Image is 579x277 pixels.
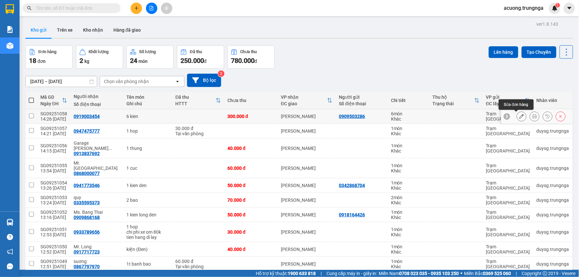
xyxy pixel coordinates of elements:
[126,183,169,188] div: 1 kien den
[517,111,527,121] div: Sửa đơn hàng
[499,99,534,110] div: Sửa đơn hàng
[40,148,67,153] div: 14:15 [DATE]
[339,212,365,217] div: 0918164426
[40,232,67,237] div: 12:53 [DATE]
[84,59,89,64] span: kg
[486,227,530,237] div: Trạm [GEOGRAPHIC_DATA]
[131,3,142,14] button: plus
[40,227,67,232] div: SG09251051
[7,42,13,49] img: warehouse-icon
[486,163,530,173] div: Trạm [GEOGRAPHIC_DATA]
[40,180,67,185] div: SG09251054
[227,197,274,203] div: 70.000 đ
[486,126,530,136] div: Trạm [GEOGRAPHIC_DATA]
[126,128,169,134] div: 1 hop
[29,57,36,65] span: 18
[391,249,426,255] div: Khác
[537,98,569,103] div: Nhân viên
[537,197,569,203] div: duysg.trungnga
[138,59,148,64] span: món
[321,270,322,277] span: |
[40,126,67,131] div: SG09251057
[516,270,517,277] span: |
[537,229,569,235] div: duysg.trungnga
[126,45,174,69] button: Số lượng24món
[74,229,100,235] div: 0933789656
[227,166,274,171] div: 60.000 đ
[537,212,569,217] div: duysg.trungnga
[429,92,483,109] th: Toggle SortBy
[25,22,52,38] button: Kho gửi
[227,229,274,235] div: 30.000 đ
[40,131,67,136] div: 14:21 [DATE]
[176,131,221,136] div: Tại văn phòng
[76,45,123,69] button: Khối lượng2kg
[281,101,327,106] div: ĐC giao
[281,212,332,217] div: [PERSON_NAME]
[240,50,257,54] div: Chưa thu
[391,185,426,191] div: Khác
[391,232,426,237] div: Khác
[89,50,109,54] div: Khối lượng
[537,146,569,151] div: duysg.trungnga
[522,46,557,58] button: Tạo Chuyến
[74,244,120,249] div: Mr. Long
[7,26,13,33] img: solution-icon
[391,148,426,153] div: Khác
[164,6,169,10] span: aim
[339,183,365,188] div: 0342868704
[556,3,560,7] sup: 1
[40,185,67,191] div: 13:26 [DATE]
[126,261,169,267] div: 1t banh bao
[227,114,274,119] div: 300.000 đ
[40,116,67,122] div: 14:26 [DATE]
[74,215,100,220] div: 0909868168
[40,111,67,116] div: SG09251058
[176,126,221,131] div: 30.000 đ
[126,212,169,217] div: 1 kien long den
[231,57,254,65] span: 780.000
[126,197,169,203] div: 2 bao
[74,128,100,134] div: 0947475777
[486,244,530,255] div: Trạm [GEOGRAPHIC_DATA]
[176,95,216,100] div: Đã thu
[557,3,559,7] span: 1
[227,183,274,188] div: 50.000 đ
[36,5,113,12] input: Tìm tên, số ĐT hoặc mã đơn
[537,166,569,171] div: duysg.trungnga
[391,126,426,131] div: 1 món
[499,4,549,12] span: acuong.trungnga
[139,50,156,54] div: Số lượng
[461,272,463,275] span: ⚪️
[40,163,67,168] div: SG09251055
[74,249,100,255] div: 0917717723
[74,171,100,176] div: 0868000077
[149,6,154,10] span: file-add
[391,116,426,122] div: Khác
[281,197,332,203] div: [PERSON_NAME]
[391,200,426,205] div: Khác
[483,271,511,276] strong: 0369 525 060
[80,57,83,65] span: 2
[339,114,365,119] div: 0909503286
[172,92,224,109] th: Toggle SortBy
[40,264,67,269] div: 12:51 [DATE]
[464,270,511,277] span: Miền Bắc
[391,264,426,269] div: Khác
[254,59,257,64] span: đ
[399,271,459,276] strong: 0708 023 035 - 0935 103 250
[278,92,336,109] th: Toggle SortBy
[288,271,316,276] strong: 1900 633 818
[391,227,426,232] div: 1 món
[190,50,202,54] div: Đã thu
[486,95,525,100] div: VP gửi
[126,247,169,252] div: kiện (Đen)
[281,95,327,100] div: VP nhận
[74,151,100,156] div: 0913837692
[6,4,14,14] img: logo-vxr
[537,261,569,267] div: duysg.trungnga
[126,114,169,119] div: 6 kien
[74,183,100,188] div: 0941773546
[486,111,530,122] div: Trạm [GEOGRAPHIC_DATA]
[391,143,426,148] div: 1 món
